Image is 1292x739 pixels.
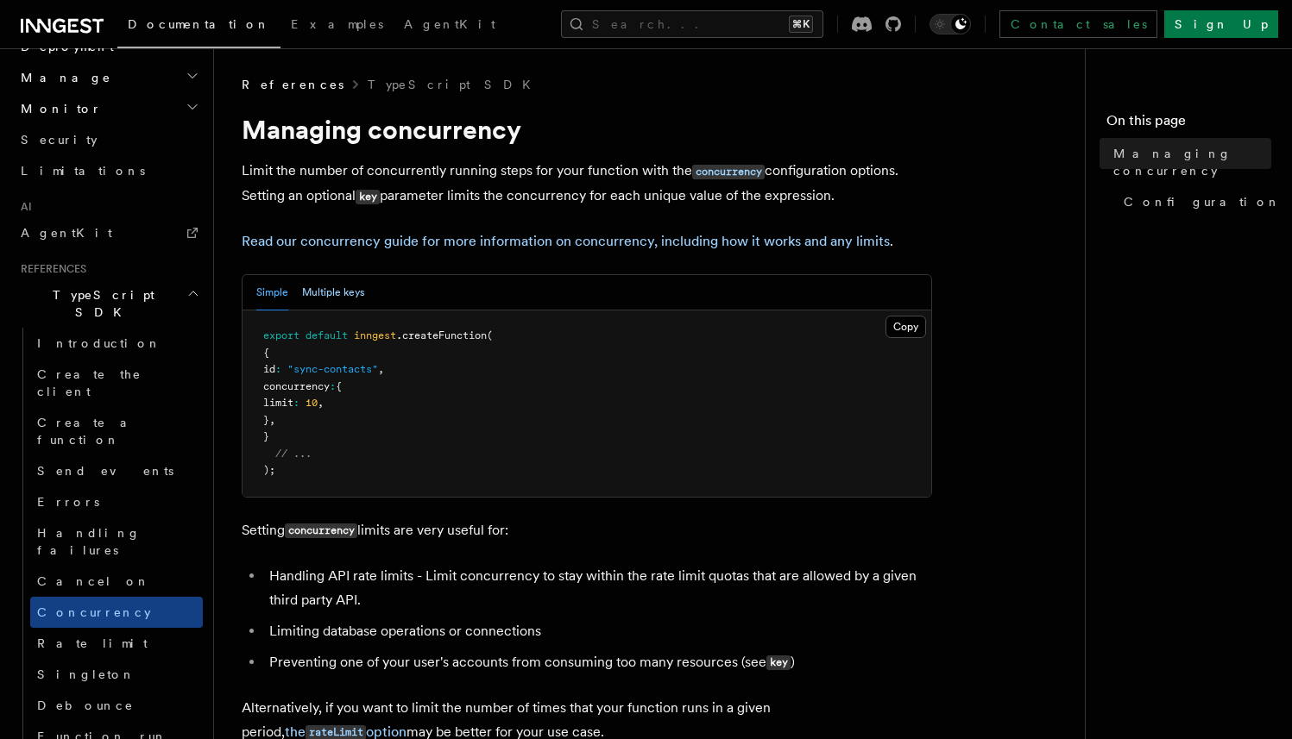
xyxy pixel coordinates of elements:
span: Send events [37,464,173,478]
button: Toggle dark mode [930,14,971,34]
code: key [356,190,380,204]
span: TypeScript SDK [14,286,186,321]
a: Introduction [30,328,203,359]
a: concurrency [692,162,765,178]
a: Concurrency [30,597,203,628]
p: . [242,229,932,254]
span: Handling failures [37,526,141,557]
span: Limitations [21,164,145,178]
code: concurrency [285,523,357,538]
span: { [336,380,342,392]
a: Handling failures [30,517,203,566]
span: // ... [275,448,312,460]
span: References [14,262,86,276]
span: , [378,363,384,375]
span: inngest [354,329,396,341]
a: Sign Up [1164,10,1278,38]
a: Singleton [30,659,203,690]
span: } [263,430,269,442]
span: export [263,329,299,341]
h4: On this page [1106,110,1271,138]
span: ( [487,329,493,341]
p: Setting limits are very useful for: [242,518,932,543]
code: concurrency [692,165,765,179]
span: } [263,414,269,426]
a: Read our concurrency guide for more information on concurrency, including how it works and any li... [242,233,890,249]
a: Cancel on [30,566,203,597]
a: Errors [30,486,203,517]
a: Examples [280,5,394,47]
span: Create the client [37,367,142,398]
a: AgentKit [14,217,203,248]
li: Handling API rate limits - Limit concurrency to stay within the rate limit quotas that are allowe... [264,564,932,612]
button: Simple [256,275,288,310]
span: Cancel on [37,574,150,588]
span: : [293,397,299,409]
span: Managing concurrency [1113,145,1271,179]
a: Configuration [1117,186,1271,217]
span: Rate limit [37,636,148,650]
a: Debounce [30,690,203,721]
span: Concurrency [37,605,151,619]
a: Managing concurrency [1106,138,1271,186]
a: TypeScript SDK [368,76,541,93]
span: Documentation [128,17,270,31]
li: Limiting database operations or connections [264,619,932,643]
span: : [330,380,336,392]
h1: Managing concurrency [242,114,932,145]
span: : [275,363,281,375]
span: AI [14,200,32,214]
button: Manage [14,62,203,93]
a: Contact sales [999,10,1157,38]
button: Monitor [14,93,203,124]
span: { [263,347,269,359]
span: Debounce [37,698,134,712]
a: AgentKit [394,5,506,47]
p: Limit the number of concurrently running steps for your function with the configuration options. ... [242,159,932,209]
span: References [242,76,343,93]
span: AgentKit [21,226,112,240]
span: Create a function [37,416,140,447]
span: .createFunction [396,329,487,341]
a: Documentation [117,5,280,48]
span: 10 [306,397,318,409]
span: , [269,414,275,426]
span: Singleton [37,667,136,681]
span: concurrency [263,380,330,392]
kbd: ⌘K [789,16,813,33]
span: id [263,363,275,375]
button: Multiple keys [302,275,364,310]
a: Create a function [30,407,203,455]
a: Limitations [14,155,203,186]
button: Copy [885,316,926,338]
span: Manage [14,69,111,86]
span: AgentKit [404,17,495,31]
span: Monitor [14,100,102,117]
a: Create the client [30,359,203,407]
a: Rate limit [30,628,203,659]
span: "sync-contacts" [287,363,378,375]
a: Security [14,124,203,155]
button: Search...⌘K [561,10,823,38]
a: Send events [30,455,203,486]
span: Examples [291,17,383,31]
span: default [306,329,348,341]
span: ); [263,464,275,476]
span: , [318,397,324,409]
code: key [766,655,791,670]
li: Preventing one of your user's accounts from consuming too many resources (see ) [264,650,932,675]
button: TypeScript SDK [14,279,203,328]
span: Introduction [37,336,161,350]
span: limit [263,397,293,409]
span: Configuration [1124,193,1281,210]
span: Errors [37,495,99,509]
span: Security [21,133,98,147]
